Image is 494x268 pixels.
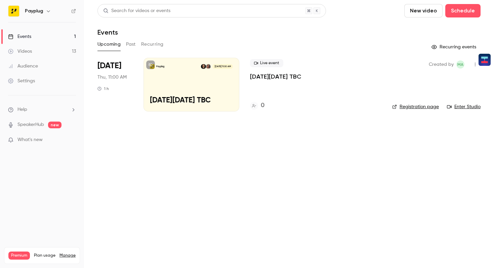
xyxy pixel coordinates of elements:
[250,59,283,67] span: Live event
[126,39,136,50] button: Past
[8,63,38,70] div: Audience
[141,39,164,50] button: Recurring
[404,4,443,17] button: New video
[8,6,19,16] img: Payplug
[17,106,27,113] span: Help
[457,60,463,69] span: ma
[17,121,44,128] a: SpeakerHub
[8,78,35,84] div: Settings
[206,64,211,69] img: Gabrielle Canal
[156,65,164,68] p: Payplug
[8,106,76,113] li: help-dropdown-opener
[68,137,76,143] iframe: Noticeable Trigger
[34,253,55,258] span: Plan usage
[428,42,481,52] button: Recurring events
[445,4,481,17] button: Schedule
[97,28,118,36] h1: Events
[97,58,133,111] div: Oct 16 Thu, 11:00 AM (Europe/Paris)
[261,101,264,110] h4: 0
[97,74,127,81] span: Thu, 11:00 AM
[456,60,464,69] span: mhaza abdou
[201,64,206,69] img: Paul-Louis Bénard
[392,103,439,110] a: Registration page
[48,122,61,128] span: new
[8,48,32,55] div: Videos
[25,8,43,14] h6: Payplug
[150,96,233,105] p: [DATE][DATE] TBC
[250,73,301,81] a: [DATE][DATE] TBC
[8,252,30,260] span: Premium
[97,39,121,50] button: Upcoming
[97,86,109,91] div: 1 h
[447,103,481,110] a: Enter Studio
[429,60,454,69] span: Created by
[103,7,170,14] div: Search for videos or events
[8,33,31,40] div: Events
[59,253,76,258] a: Manage
[17,136,43,143] span: What's new
[97,60,121,71] span: [DATE]
[250,101,264,110] a: 0
[143,58,239,111] a: Black Friday TBC PayplugGabrielle CanalPaul-Louis Bénard[DATE] 11:00 AM[DATE][DATE] TBC
[212,64,233,69] span: [DATE] 11:00 AM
